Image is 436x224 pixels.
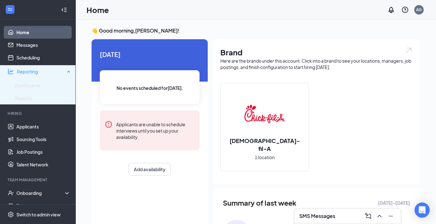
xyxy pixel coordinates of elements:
[16,39,70,51] a: Messages
[378,199,410,206] span: [DATE] - [DATE]
[16,158,70,171] a: Talent Network
[364,212,372,220] svg: ComposeMessage
[16,211,61,218] div: Switch to admin view
[8,177,69,183] div: Team Management
[105,121,112,128] svg: Error
[128,163,171,176] button: Add availability
[8,111,69,116] div: Hiring
[100,49,200,59] span: [DATE]
[116,84,183,91] span: No events scheduled for [DATE] .
[15,92,70,104] a: Reports
[299,213,335,220] h3: SMS Messages
[386,211,396,221] button: Minimize
[16,133,70,146] a: Sourcing Tools
[221,137,308,152] h2: [DEMOGRAPHIC_DATA]-fil-A
[223,197,296,208] span: Summary of last week
[255,154,275,161] span: 1 location
[16,26,70,39] a: Home
[363,211,373,221] button: ComposeMessage
[416,7,422,12] div: AG
[7,6,13,13] svg: WorkstreamLogo
[244,94,285,134] img: Chick-fil-A
[116,121,194,140] div: Applicants are unable to schedule interviews until you set up your availability.
[16,146,70,158] a: Job Postings
[92,27,420,34] h3: 👋 Good morning, [PERSON_NAME] !
[220,47,413,58] h1: Brand
[415,202,430,218] div: Open Intercom Messenger
[374,211,385,221] button: ChevronUp
[61,7,67,13] svg: Collapse
[387,212,395,220] svg: Minimize
[16,51,70,64] a: Scheduling
[8,190,14,196] svg: UserCheck
[8,211,14,218] svg: Settings
[15,79,70,92] a: Dashboards
[87,4,109,15] h1: Home
[16,120,70,133] a: Applicants
[16,199,70,212] a: Team
[220,58,413,70] div: Here are the brands under this account. Click into a brand to see your locations, managers, job p...
[401,6,409,14] svg: QuestionInfo
[16,190,65,196] div: Onboarding
[387,6,395,14] svg: Notifications
[8,68,14,75] svg: Analysis
[404,47,413,54] img: open.6027fd2a22e1237b5b06.svg
[376,212,383,220] svg: ChevronUp
[17,68,65,75] div: Reporting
